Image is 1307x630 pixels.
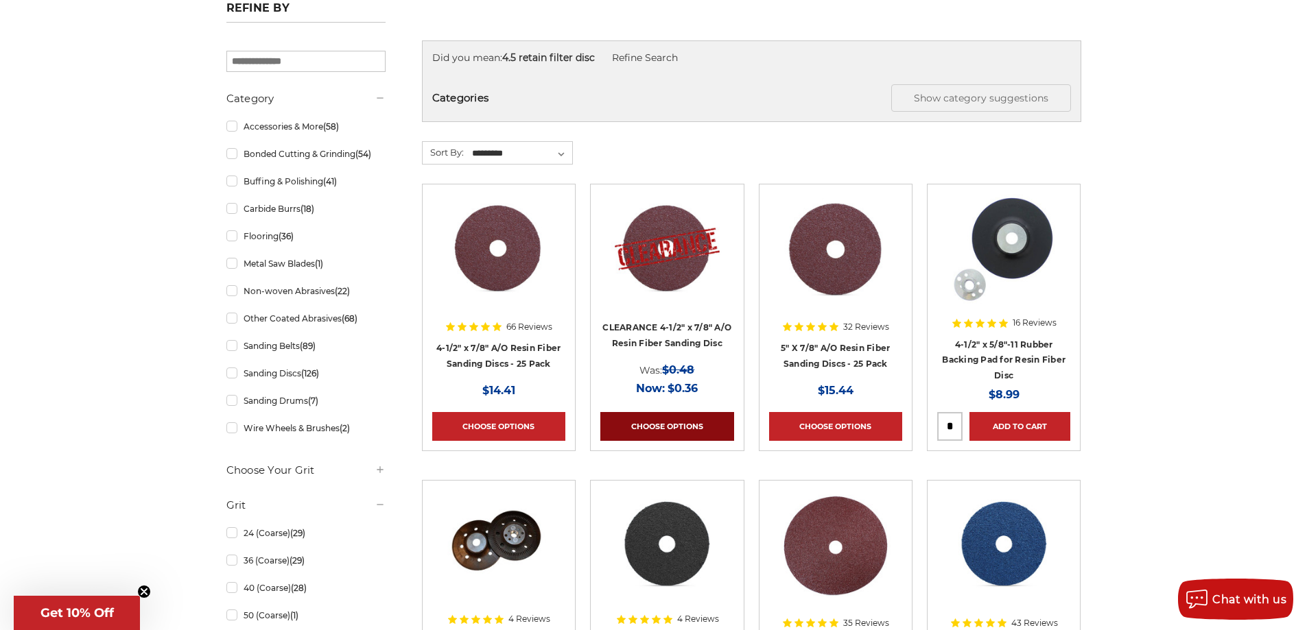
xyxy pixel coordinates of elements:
[226,576,386,600] a: 40 (Coarse)
[600,194,733,327] a: CLEARANCE 4-1/2" x 7/8" A/O Resin Fiber Sanding Disc
[769,490,902,623] a: 7 inch aluminum oxide resin fiber disc
[291,583,307,593] span: (28)
[937,490,1070,623] a: 4-1/2" zirc resin fiber disc
[226,224,386,248] a: Flooring
[226,279,386,303] a: Non-woven Abrasives
[301,204,314,214] span: (18)
[1212,593,1286,606] span: Chat with us
[600,361,733,379] div: Was:
[342,313,357,324] span: (68)
[612,490,722,600] img: 4.5 Inch Silicon Carbide Resin Fiber Discs
[781,490,891,600] img: 7 inch aluminum oxide resin fiber disc
[40,605,114,620] span: Get 10% Off
[137,585,151,598] button: Close teaser
[14,596,140,630] div: Get 10% OffClose teaser
[432,84,1071,112] h5: Categories
[432,412,565,441] a: Choose Options
[949,194,1059,304] img: 4-1/2" Resin Fiber Disc Backing Pad Flexible Rubber
[290,528,305,538] span: (29)
[668,382,698,395] span: $0.36
[506,323,552,331] span: 66 Reviews
[602,322,731,348] a: CLEARANCE 4-1/2" x 7/8" A/O Resin Fiber Sanding Disc
[226,142,386,166] a: Bonded Cutting & Grinding
[600,412,733,441] a: Choose Options
[611,194,723,304] img: CLEARANCE 4-1/2" x 7/8" A/O Resin Fiber Sanding Disc
[226,334,386,358] a: Sanding Belts
[482,384,515,397] span: $14.41
[891,84,1071,112] button: Show category suggestions
[226,306,386,330] a: Other Coated Abrasives
[818,384,853,397] span: $15.44
[989,388,1020,401] span: $8.99
[226,416,386,440] a: Wire Wheels & Brushes
[226,361,386,385] a: Sanding Discs
[340,423,350,433] span: (2)
[226,389,386,413] a: Sanding Drums
[843,323,889,331] span: 32 Reviews
[443,194,555,304] img: 4.5 inch resin fiber disc
[942,339,1065,380] a: 4-1/2" x 5/8"-11 Rubber Backing Pad for Resin Fiber Disc
[308,396,318,406] span: (7)
[226,114,386,138] a: Accessories & More
[432,490,565,623] a: 4.5 inch ribbed thermo plastic resin fiber disc backing pad
[226,252,386,276] a: Metal Saw Blades
[612,51,678,64] a: Refine Search
[226,1,386,23] h5: Refine by
[781,343,890,369] a: 5" X 7/8" A/O Resin Fiber Sanding Discs - 25 Pack
[949,490,1059,600] img: 4-1/2" zirc resin fiber disc
[432,194,565,327] a: 4.5 inch resin fiber disc
[436,343,561,369] a: 4-1/2" x 7/8" A/O Resin Fiber Sanding Discs - 25 Pack
[769,194,902,327] a: 5 inch aluminum oxide resin fiber disc
[769,412,902,441] a: Choose Options
[315,258,323,269] span: (1)
[226,548,386,572] a: 36 (Coarse)
[969,412,1070,441] a: Add to Cart
[843,619,889,627] span: 35 Reviews
[1011,619,1058,627] span: 43 Reviews
[226,497,386,513] h5: Grit
[226,462,386,478] h5: Choose Your Grit
[600,490,733,623] a: 4.5 Inch Silicon Carbide Resin Fiber Discs
[937,194,1070,327] a: 4-1/2" Resin Fiber Disc Backing Pad Flexible Rubber
[226,169,386,193] a: Buffing & Polishing
[323,121,339,132] span: (58)
[470,143,572,164] select: Sort By:
[432,51,1071,65] div: Did you mean:
[226,603,386,627] a: 50 (Coarse)
[290,610,298,620] span: (1)
[443,490,554,600] img: 4.5 inch ribbed thermo plastic resin fiber disc backing pad
[226,197,386,221] a: Carbide Burrs
[279,231,294,241] span: (36)
[226,521,386,545] a: 24 (Coarse)
[423,142,464,162] label: Sort By:
[636,382,665,395] span: Now:
[323,176,337,186] span: (41)
[226,90,386,107] h5: Category
[300,341,316,351] span: (89)
[301,368,319,378] span: (126)
[335,286,350,296] span: (22)
[1178,579,1293,620] button: Chat with us
[355,149,371,159] span: (54)
[780,194,891,304] img: 5 inch aluminum oxide resin fiber disc
[290,555,305,566] span: (29)
[662,363,694,376] span: $0.48
[502,51,595,64] strong: 4.5 retain filter disc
